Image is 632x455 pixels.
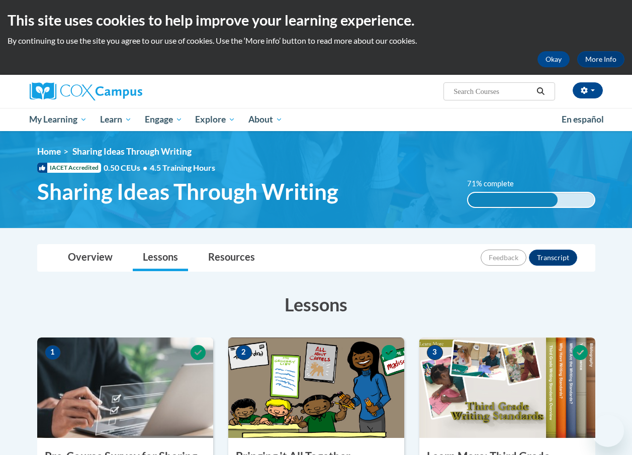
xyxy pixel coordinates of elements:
[104,162,150,173] span: 0.50 CEUs
[29,113,87,126] span: My Learning
[37,146,61,157] a: Home
[150,163,215,172] span: 4.5 Training Hours
[37,292,595,317] h3: Lessons
[8,10,624,30] h2: This site uses cookies to help improve your learning experience.
[72,146,192,157] span: Sharing Ideas Through Writing
[138,108,189,131] a: Engage
[467,178,525,189] label: 71% complete
[562,114,604,125] span: En español
[573,82,603,98] button: Account Settings
[592,415,624,447] iframe: Button to launch messaging window
[248,113,283,126] span: About
[419,337,595,438] img: Course Image
[555,109,610,130] a: En español
[143,163,147,172] span: •
[529,250,577,266] button: Transcript
[22,108,610,131] div: Main menu
[242,108,289,131] a: About
[94,108,138,131] a: Learn
[198,245,265,271] a: Resources
[228,337,404,438] img: Course Image
[23,108,94,131] a: My Learning
[537,51,570,67] button: Okay
[195,113,235,126] span: Explore
[30,82,142,100] img: Cox Campus
[37,337,213,438] img: Course Image
[30,82,211,100] a: Cox Campus
[145,113,183,126] span: Engage
[533,85,548,97] button: Search
[453,85,533,97] input: Search Courses
[8,35,624,46] p: By continuing to use the site you agree to our use of cookies. Use the ‘More info’ button to read...
[45,345,61,360] span: 1
[468,193,558,207] div: 71% complete
[577,51,624,67] a: More Info
[58,245,123,271] a: Overview
[427,345,443,360] span: 3
[37,178,338,205] span: Sharing Ideas Through Writing
[481,250,526,266] button: Feedback
[189,108,242,131] a: Explore
[37,163,101,173] span: IACET Accredited
[236,345,252,360] span: 2
[100,113,132,126] span: Learn
[133,245,188,271] a: Lessons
